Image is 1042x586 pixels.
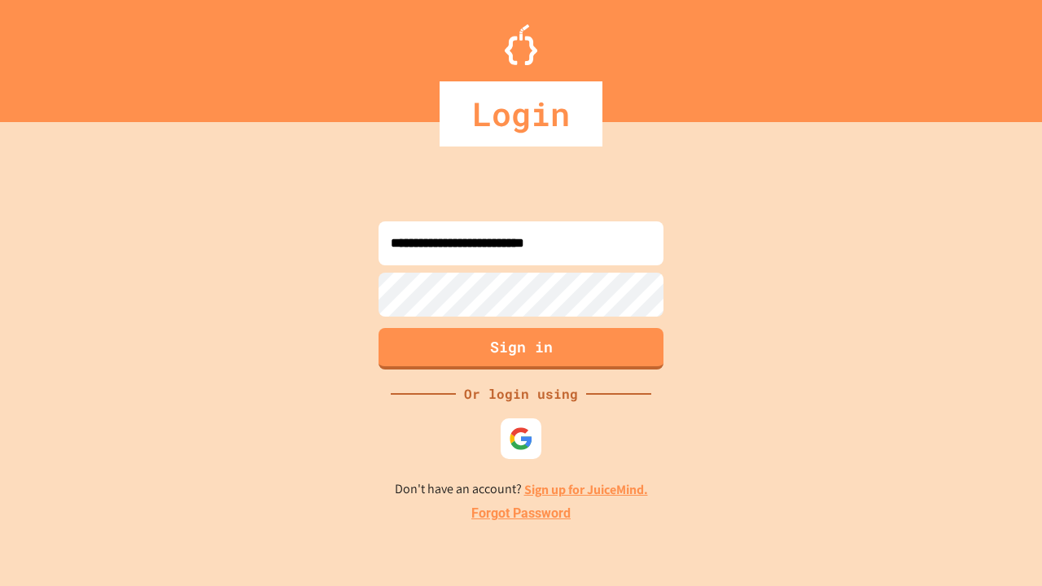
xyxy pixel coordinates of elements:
p: Don't have an account? [395,479,648,500]
a: Forgot Password [471,504,571,523]
button: Sign in [379,328,663,370]
img: Logo.svg [505,24,537,65]
a: Sign up for JuiceMind. [524,481,648,498]
img: google-icon.svg [509,426,533,451]
div: Login [440,81,602,146]
div: Or login using [456,384,586,404]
